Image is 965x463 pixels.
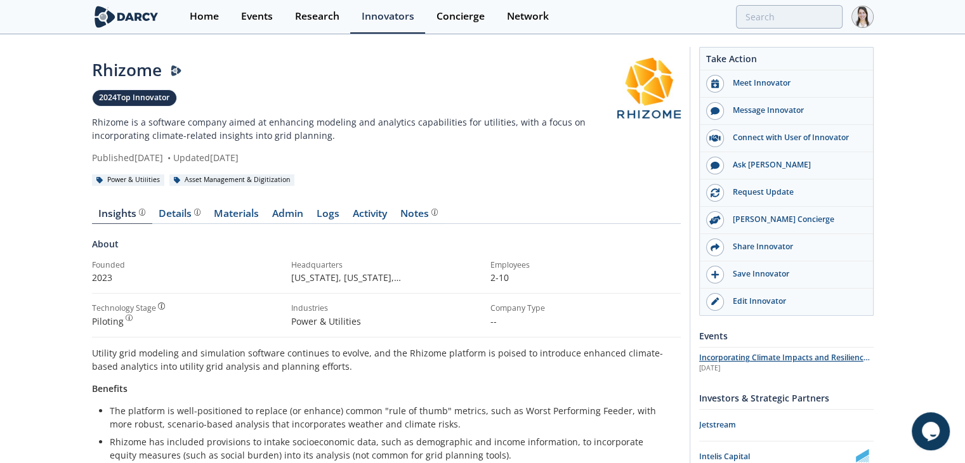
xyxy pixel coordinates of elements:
[507,11,549,22] div: Network
[736,5,843,29] input: Advanced Search
[490,271,681,284] p: 2-10
[490,303,681,314] div: Company Type
[92,89,177,107] a: 2024Top Innovator
[171,65,182,77] img: Darcy Presenter
[699,451,851,462] div: Intelis Capital
[724,77,866,89] div: Meet Innovator
[699,414,874,436] a: Jetstream
[266,209,310,224] a: Admin
[92,346,681,373] p: Utility grid modeling and simulation software continues to evolve, and the Rhizome platform is po...
[699,363,874,374] div: [DATE]
[724,132,866,143] div: Connect with User of Innovator
[92,58,617,82] div: Rhizome
[92,115,617,142] p: Rhizome is a software company aimed at enhancing modeling and analytics capabilities for utilitie...
[724,105,866,116] div: Message Innovator
[152,209,207,224] a: Details
[912,412,952,450] iframe: chat widget
[699,325,874,347] div: Events
[92,174,165,186] div: Power & Utilities
[110,435,672,462] li: Rhizome has included provisions to intake socioeconomic data, such as demographic and income info...
[346,209,394,224] a: Activity
[92,209,152,224] a: Insights
[699,419,874,431] div: Jetstream
[159,209,200,219] div: Details
[291,271,482,284] p: [US_STATE], [US_STATE] , [GEOGRAPHIC_DATA]
[291,259,482,271] div: Headquarters
[92,151,617,164] div: Published [DATE] Updated [DATE]
[169,174,295,186] div: Asset Management & Digitization
[700,52,873,70] div: Take Action
[241,11,273,22] div: Events
[724,159,866,171] div: Ask [PERSON_NAME]
[291,303,482,314] div: Industries
[724,268,866,280] div: Save Innovator
[851,6,874,28] img: Profile
[437,11,485,22] div: Concierge
[92,315,282,328] div: Piloting
[724,241,866,252] div: Share Innovator
[700,261,873,289] button: Save Innovator
[139,209,146,216] img: information.svg
[295,11,339,22] div: Research
[190,11,219,22] div: Home
[207,209,266,224] a: Materials
[724,186,866,198] div: Request Update
[724,214,866,225] div: [PERSON_NAME] Concierge
[92,259,282,271] div: Founded
[158,303,165,310] img: information.svg
[699,387,874,409] div: Investors & Strategic Partners
[92,382,128,395] strong: Benefits
[431,209,438,216] img: information.svg
[490,315,681,328] p: --
[110,404,672,431] li: The platform is well-positioned to replace (or enhance) common "rule of thumb" metrics, such as W...
[699,352,870,374] span: Incorporating Climate Impacts and Resilience into Grid Planning with Rhizome
[126,315,133,322] img: information.svg
[291,315,361,327] span: Power & Utilities
[92,271,282,284] p: 2023
[699,352,874,374] a: Incorporating Climate Impacts and Resilience into Grid Planning with Rhizome [DATE]
[394,209,445,224] a: Notes
[92,237,681,259] div: About
[400,209,438,219] div: Notes
[724,296,866,307] div: Edit Innovator
[362,11,414,22] div: Innovators
[700,289,873,315] a: Edit Innovator
[92,6,161,28] img: logo-wide.svg
[92,303,156,314] div: Technology Stage
[490,259,681,271] div: Employees
[98,209,145,219] div: Insights
[166,152,173,164] span: •
[194,209,201,216] img: information.svg
[310,209,346,224] a: Logs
